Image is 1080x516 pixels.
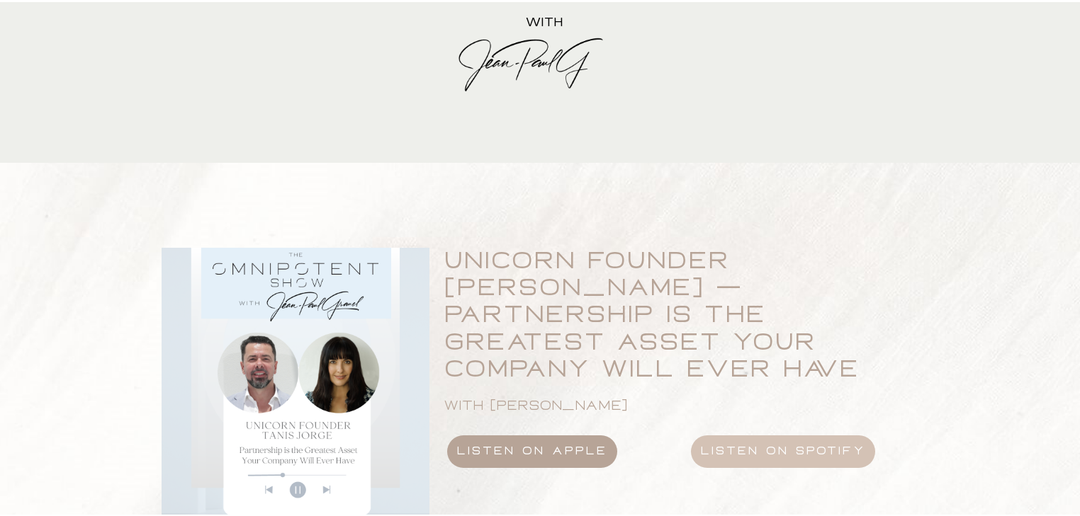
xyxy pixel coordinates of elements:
[444,396,927,412] h2: With [PERSON_NAME]
[457,443,607,456] span: listen on apple
[447,433,617,466] a: listen on apple
[691,433,875,466] a: listen on spotify
[701,443,865,456] span: listen on spotify
[444,246,927,382] h1: Unicorn Founder [PERSON_NAME] — Partnership is the Greatest Asset Your Company Will Ever Have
